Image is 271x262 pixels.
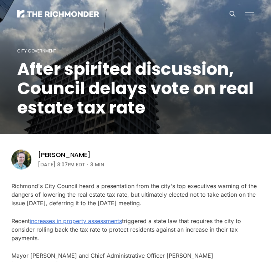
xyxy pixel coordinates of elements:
[17,48,56,54] a: City Government
[30,217,122,225] a: increases in property assessments
[38,151,91,159] a: [PERSON_NAME]
[90,160,104,169] span: 3 min
[11,182,260,207] p: Richmond's City Council heard a presentation from the city's top executives warning of the danger...
[11,217,260,242] p: Recent triggered a state law that requires the city to consider rolling back the tax rate to prot...
[17,10,99,17] img: The Richmonder
[210,227,271,262] iframe: portal-trigger
[11,150,31,170] img: Michael Phillips
[38,160,85,169] time: [DATE] 8:07PM EDT
[17,60,254,117] h1: After spirited discussion, Council delays vote on real estate tax rate
[227,9,238,19] button: Search this site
